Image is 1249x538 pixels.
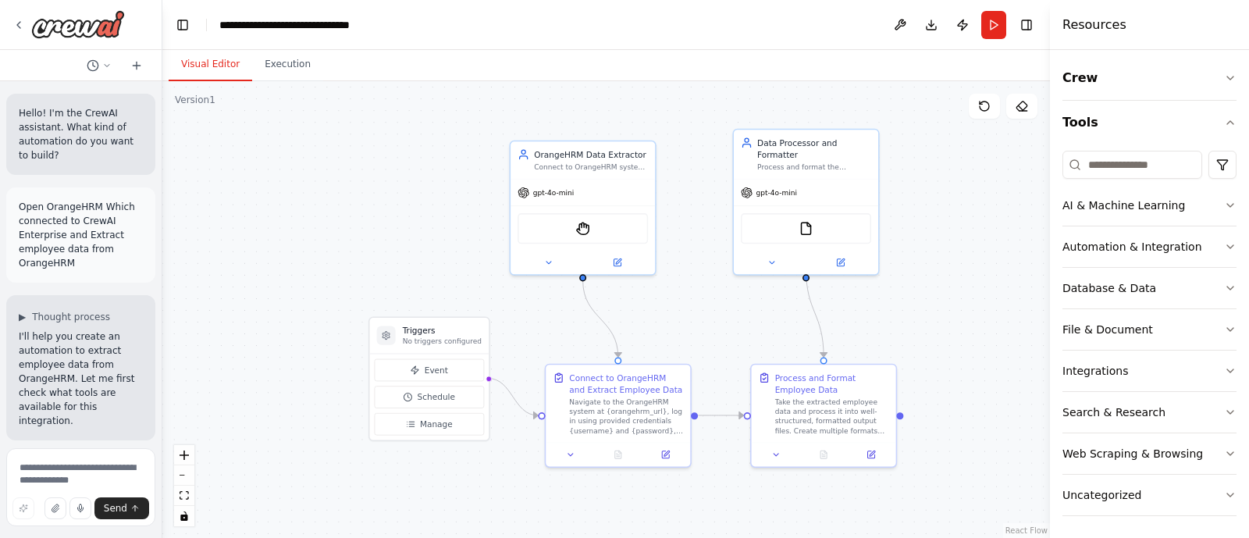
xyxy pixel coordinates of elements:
[732,129,879,276] div: Data Processor and FormatterProcess and format the extracted employee data into structured, usabl...
[375,413,484,436] button: Manage
[418,391,455,403] span: Schedule
[69,497,91,519] button: Click to speak your automation idea
[1062,351,1237,391] button: Integrations
[169,48,252,81] button: Visual Editor
[756,188,797,198] span: gpt-4o-mini
[1062,475,1237,515] button: Uncategorized
[219,17,350,33] nav: breadcrumb
[124,56,149,75] button: Start a new chat
[425,364,448,376] span: Event
[1062,309,1237,350] button: File & Document
[576,222,590,236] img: StagehandTool
[174,506,194,526] button: toggle interactivity
[1062,56,1237,100] button: Crew
[1062,363,1128,379] div: Integrations
[104,502,127,515] span: Send
[44,497,66,519] button: Upload files
[1062,198,1185,213] div: AI & Machine Learning
[1062,268,1237,308] button: Database & Data
[775,372,889,395] div: Process and Format Employee Data
[757,137,871,160] div: Data Processor and Formatter
[851,447,891,461] button: Open in side panel
[19,311,110,323] button: ▶Thought process
[534,148,648,160] div: OrangeHRM Data Extractor
[174,486,194,506] button: fit view
[1062,280,1156,296] div: Database & Data
[31,10,125,38] img: Logo
[577,280,624,357] g: Edge from bad758ee-3c15-4588-a026-d2dc2d1007eb to 40848acf-874d-4832-91ad-1418b0e63117
[1062,144,1237,529] div: Tools
[533,188,574,198] span: gpt-4o-mini
[1062,226,1237,267] button: Automation & Integration
[252,48,323,81] button: Execution
[12,497,34,519] button: Improve this prompt
[775,397,889,435] div: Take the extracted employee data and process it into well-structured, formatted output files. Cre...
[403,325,482,337] h3: Triggers
[32,311,110,323] span: Thought process
[569,372,683,395] div: Connect to OrangeHRM and Extract Employee Data
[1016,14,1037,36] button: Hide right sidebar
[1062,446,1203,461] div: Web Scraping & Browsing
[807,255,874,269] button: Open in side panel
[1062,433,1237,474] button: Web Scraping & Browsing
[174,445,194,465] button: zoom in
[1062,392,1237,433] button: Search & Research
[799,222,813,236] img: FileReadTool
[646,447,686,461] button: Open in side panel
[1062,322,1153,337] div: File & Document
[1062,16,1126,34] h4: Resources
[799,447,849,461] button: No output available
[1005,526,1048,535] a: React Flow attribution
[698,409,743,421] g: Edge from 40848acf-874d-4832-91ad-1418b0e63117 to 0bd1fd79-2755-4da3-9afb-e7a5c659fe98
[1062,185,1237,226] button: AI & Machine Learning
[1062,101,1237,144] button: Tools
[174,445,194,526] div: React Flow controls
[1062,239,1202,255] div: Automation & Integration
[94,497,149,519] button: Send
[403,337,482,346] p: No triggers configured
[545,364,692,468] div: Connect to OrangeHRM and Extract Employee DataNavigate to the OrangeHRM system at {orangehrm_url}...
[488,372,538,422] g: Edge from triggers to 40848acf-874d-4832-91ad-1418b0e63117
[420,419,453,430] span: Manage
[750,364,897,468] div: Process and Format Employee DataTake the extracted employee data and process it into well-structu...
[800,269,830,357] g: Edge from a1f0d120-b6c7-4693-a5f3-0daf65970c5a to 0bd1fd79-2755-4da3-9afb-e7a5c659fe98
[757,162,871,172] div: Process and format the extracted employee data into structured, usable formats such as CSV, JSON,...
[80,56,118,75] button: Switch to previous chat
[19,200,143,270] p: Open OrangeHRM Which connected to CrewAI Enterprise and Extract employee data from OrangeHRM
[584,255,650,269] button: Open in side panel
[19,106,143,162] p: Hello! I'm the CrewAI assistant. What kind of automation do you want to build?
[174,465,194,486] button: zoom out
[1062,404,1165,420] div: Search & Research
[534,162,648,172] div: Connect to OrangeHRM system and extract comprehensive employee data including personal informatio...
[375,386,484,408] button: Schedule
[19,330,143,428] p: I'll help you create an automation to extract employee data from OrangeHRM. Let me first check wh...
[593,447,643,461] button: No output available
[1062,487,1141,503] div: Uncategorized
[569,397,683,435] div: Navigate to the OrangeHRM system at {orangehrm_url}, log in using provided credentials {username}...
[375,359,484,382] button: Event
[510,141,657,276] div: OrangeHRM Data ExtractorConnect to OrangeHRM system and extract comprehensive employee data inclu...
[368,317,490,441] div: TriggersNo triggers configuredEventScheduleManage
[19,311,26,323] span: ▶
[175,94,215,106] div: Version 1
[172,14,194,36] button: Hide left sidebar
